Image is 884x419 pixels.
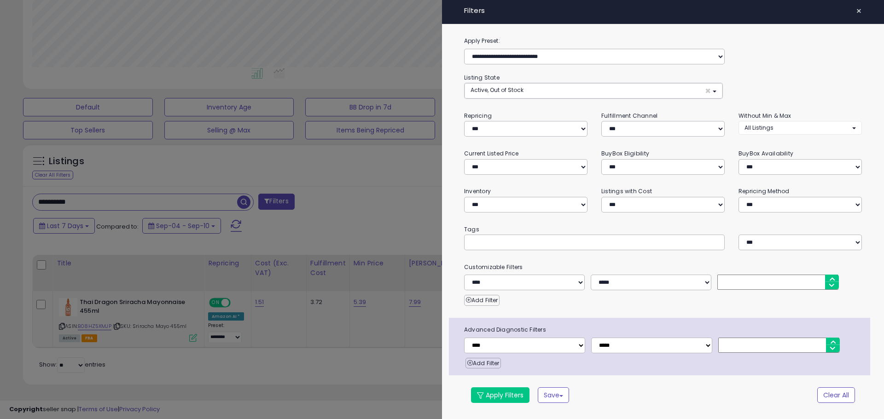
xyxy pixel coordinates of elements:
[744,124,773,132] span: All Listings
[852,5,866,17] button: ×
[739,187,790,195] small: Repricing Method
[856,5,862,17] span: ×
[465,358,501,369] button: Add Filter
[464,187,491,195] small: Inventory
[464,295,500,306] button: Add Filter
[465,83,722,98] button: Active, Out of Stock ×
[739,149,793,157] small: BuyBox Availability
[601,112,657,120] small: Fulfillment Channel
[601,187,652,195] small: Listings with Cost
[457,262,869,272] small: Customizable Filters
[705,86,711,96] span: ×
[464,112,492,120] small: Repricing
[538,387,569,403] button: Save
[457,36,869,46] label: Apply Preset:
[817,387,855,403] button: Clear All
[464,149,518,157] small: Current Listed Price
[739,121,862,134] button: All Listings
[471,387,529,403] button: Apply Filters
[739,112,791,120] small: Without Min & Max
[471,86,523,94] span: Active, Out of Stock
[464,7,862,15] h4: Filters
[601,149,649,157] small: BuyBox Eligibility
[464,74,500,81] small: Listing State
[457,325,870,335] span: Advanced Diagnostic Filters
[457,224,869,235] small: Tags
